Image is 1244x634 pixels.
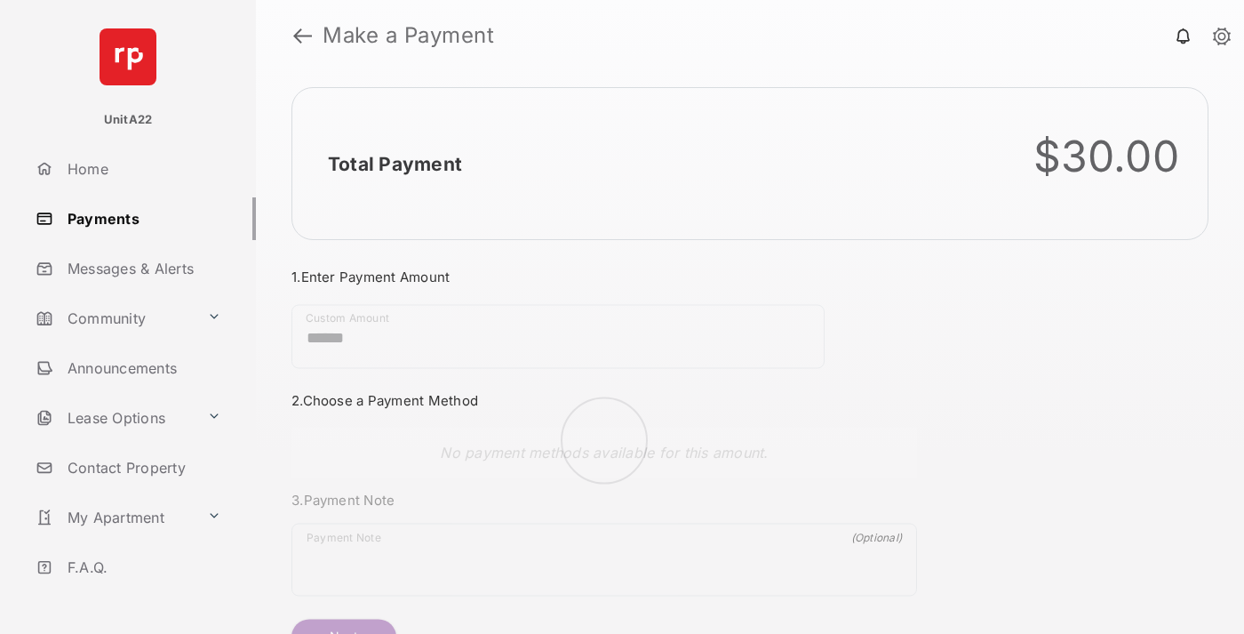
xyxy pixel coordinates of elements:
[28,347,256,389] a: Announcements
[104,111,153,129] p: UnitA22
[28,197,256,240] a: Payments
[1033,131,1180,182] div: $30.00
[28,446,256,489] a: Contact Property
[291,492,917,509] h3: 3. Payment Note
[28,397,200,439] a: Lease Options
[291,269,917,285] h3: 1. Enter Payment Amount
[28,496,200,539] a: My Apartment
[291,392,917,409] h3: 2. Choose a Payment Method
[28,247,256,290] a: Messages & Alerts
[100,28,156,85] img: svg+xml;base64,PHN2ZyB4bWxucz0iaHR0cDovL3d3dy53My5vcmcvMjAwMC9zdmciIHdpZHRoPSI2NCIgaGVpZ2h0PSI2NC...
[28,546,256,589] a: F.A.Q.
[28,148,256,190] a: Home
[323,25,494,46] strong: Make a Payment
[328,153,462,175] h2: Total Payment
[28,297,200,340] a: Community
